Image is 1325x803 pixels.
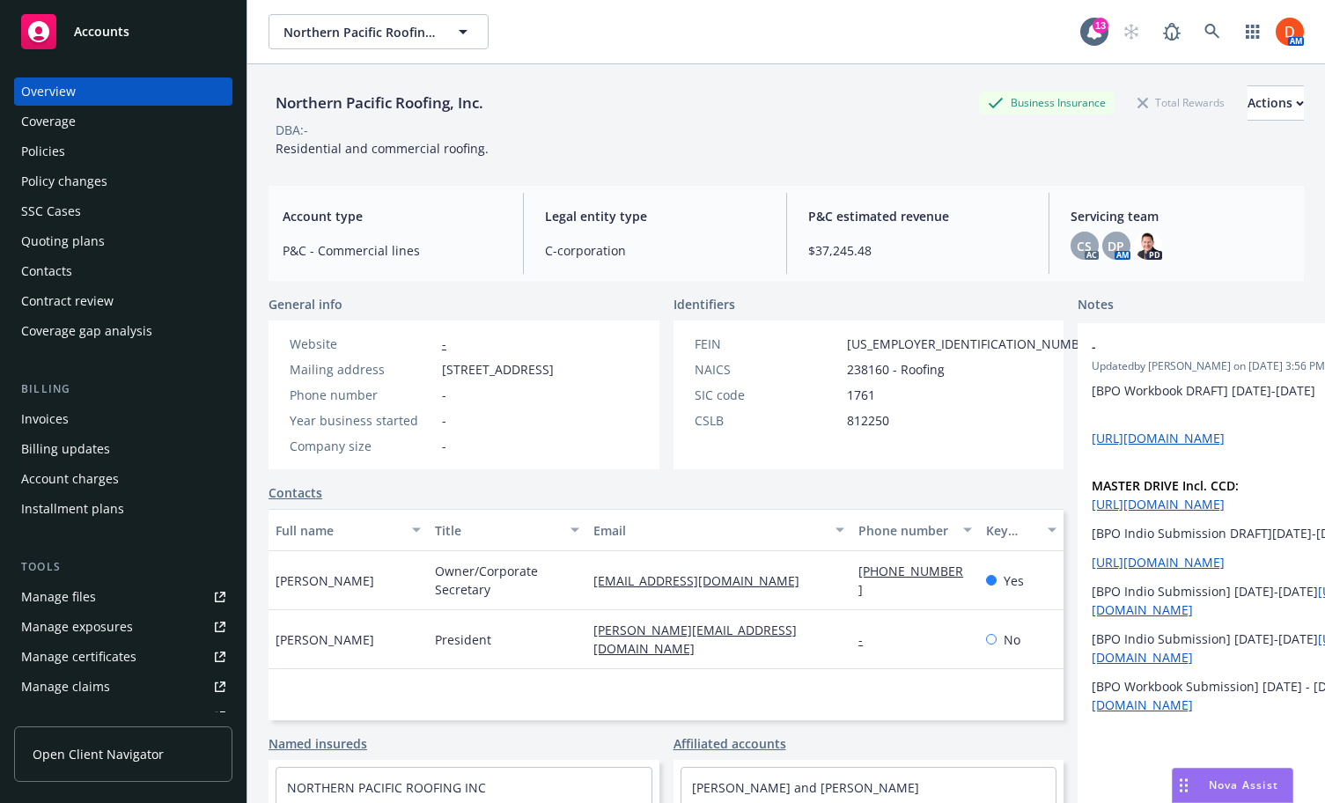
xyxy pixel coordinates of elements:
div: Total Rewards [1129,92,1233,114]
a: Contacts [14,257,232,285]
div: Tools [14,558,232,576]
span: General info [269,295,342,313]
img: photo [1134,232,1162,260]
div: Account charges [21,465,119,493]
div: Year business started [290,411,435,430]
span: [PERSON_NAME] [276,630,374,649]
div: Overview [21,77,76,106]
a: Quoting plans [14,227,232,255]
span: Open Client Navigator [33,745,164,763]
span: Identifiers [674,295,735,313]
div: SIC code [695,386,840,404]
a: Account charges [14,465,232,493]
div: DBA: - [276,121,308,139]
a: Search [1195,14,1230,49]
a: Manage claims [14,673,232,701]
a: Policies [14,137,232,166]
div: Email [593,521,825,540]
a: [EMAIL_ADDRESS][DOMAIN_NAME] [593,572,813,589]
a: Installment plans [14,495,232,523]
a: Invoices [14,405,232,433]
div: SSC Cases [21,197,81,225]
div: Contacts [21,257,72,285]
a: Affiliated accounts [674,734,786,753]
span: [US_EMPLOYER_IDENTIFICATION_NUMBER] [847,335,1099,353]
span: [PERSON_NAME] [276,571,374,590]
div: Billing updates [21,435,110,463]
span: Servicing team [1071,207,1290,225]
a: Contacts [269,483,322,502]
a: NORTHERN PACIFIC ROOFING INC [287,779,486,796]
img: photo [1276,18,1304,46]
div: Contract review [21,287,114,315]
a: Manage exposures [14,613,232,641]
a: Manage BORs [14,703,232,731]
span: - [442,386,446,404]
span: C-corporation [545,241,764,260]
div: Company size [290,437,435,455]
span: - [442,437,446,455]
a: Overview [14,77,232,106]
a: [URL][DOMAIN_NAME] [1092,554,1225,571]
div: Coverage [21,107,76,136]
div: Mailing address [290,360,435,379]
div: Actions [1248,86,1304,120]
div: Full name [276,521,401,540]
button: Key contact [979,509,1064,551]
div: Title [435,521,561,540]
button: Title [428,509,587,551]
a: Manage files [14,583,232,611]
span: - [442,411,446,430]
div: 13 [1093,18,1108,33]
a: Policy changes [14,167,232,195]
span: Owner/Corporate Secretary [435,562,580,599]
div: Coverage gap analysis [21,317,152,345]
div: Quoting plans [21,227,105,255]
a: Named insureds [269,734,367,753]
a: Manage certificates [14,643,232,671]
div: Northern Pacific Roofing, Inc. [269,92,490,114]
div: Invoices [21,405,69,433]
a: SSC Cases [14,197,232,225]
button: Phone number [851,509,978,551]
div: Phone number [290,386,435,404]
span: President [435,630,491,649]
a: [URL][DOMAIN_NAME] [1092,430,1225,446]
div: Manage certificates [21,643,136,671]
div: NAICS [695,360,840,379]
a: - [442,335,446,352]
a: [URL][DOMAIN_NAME] [1092,496,1225,512]
span: Accounts [74,25,129,39]
button: Actions [1248,85,1304,121]
span: Account type [283,207,502,225]
div: FEIN [695,335,840,353]
div: Website [290,335,435,353]
button: Full name [269,509,428,551]
a: - [858,631,877,648]
span: Notes [1078,295,1114,316]
button: Email [586,509,851,551]
span: DP [1108,237,1124,255]
span: Yes [1004,571,1024,590]
a: Coverage gap analysis [14,317,232,345]
a: Billing updates [14,435,232,463]
a: Coverage [14,107,232,136]
div: Manage exposures [21,613,133,641]
span: Nova Assist [1209,777,1278,792]
button: Nova Assist [1172,768,1293,803]
a: Report a Bug [1154,14,1189,49]
a: Start snowing [1114,14,1149,49]
div: Key contact [986,521,1037,540]
div: Manage claims [21,673,110,701]
div: Installment plans [21,495,124,523]
span: 238160 - Roofing [847,360,945,379]
span: 812250 [847,411,889,430]
span: CS [1077,237,1092,255]
div: Policy changes [21,167,107,195]
span: P&C - Commercial lines [283,241,502,260]
a: Contract review [14,287,232,315]
strong: MASTER DRIVE Incl. CCD: [1092,477,1239,494]
span: 1761 [847,386,875,404]
div: CSLB [695,411,840,430]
